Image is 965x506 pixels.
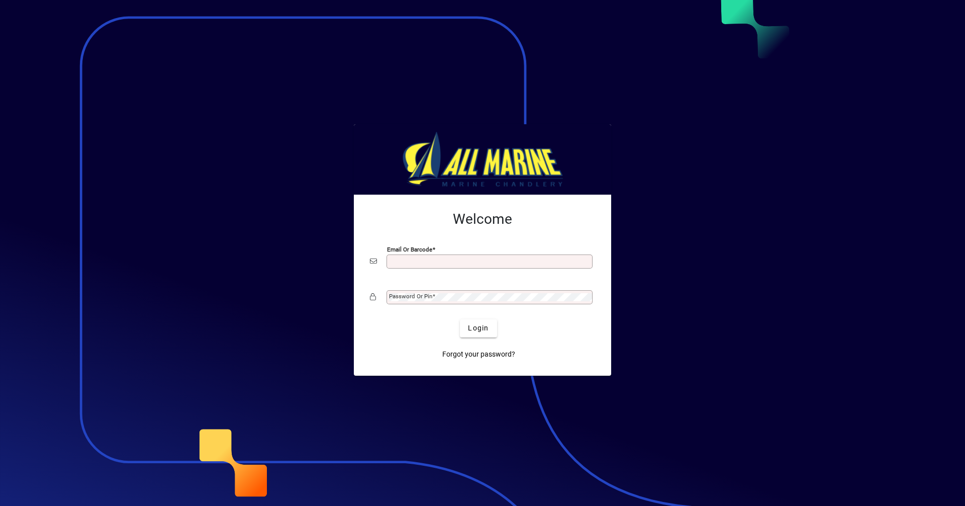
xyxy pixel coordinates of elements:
[370,211,595,228] h2: Welcome
[468,323,489,333] span: Login
[387,245,432,252] mat-label: Email or Barcode
[442,349,515,360] span: Forgot your password?
[389,293,432,300] mat-label: Password or Pin
[460,319,497,338] button: Login
[438,346,519,364] a: Forgot your password?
